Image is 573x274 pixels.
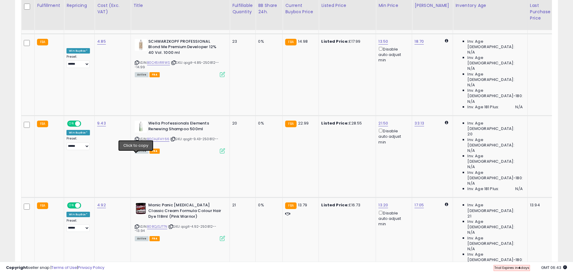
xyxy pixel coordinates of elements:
img: 31RggMUZ7JL._SL40_.jpg [135,39,147,51]
small: FBA [285,39,296,45]
div: Listed Price [321,2,373,9]
span: Inv. Age [DEMOGRAPHIC_DATA]: [467,39,522,50]
small: FBA [285,202,296,209]
div: 0% [258,202,278,208]
span: 22.99 [298,120,309,126]
span: N/A [467,148,475,153]
i: Calculated using Dynamic Max Price. [445,39,448,43]
b: Listed Price: [321,120,349,126]
small: FBA [37,39,48,45]
span: N/A [467,99,475,104]
span: N/A [467,230,475,235]
div: Win BuyBox * [66,130,90,135]
a: 18.70 [414,38,424,45]
span: Inv. Age 181 Plus: [467,186,499,192]
span: | SKU: qogit-4.85-250812---14.99 [135,60,219,69]
b: Manic Panic [MEDICAL_DATA] Classic Cream Formula Colour Hair Dye 118ml (Pink Warrior) [148,202,221,221]
div: Preset: [66,55,90,68]
span: N/A [467,50,475,55]
span: 2025-09-8 06:43 GMT [541,265,567,270]
span: Inv. Age [DEMOGRAPHIC_DATA]: [467,219,522,230]
div: £28.55 [321,121,371,126]
a: 33.13 [414,120,424,126]
span: Inv. Age [DEMOGRAPHIC_DATA]-180: [467,252,522,263]
span: N/A [467,66,475,71]
img: 21BbIrIh8eL._SL40_.jpg [135,121,147,133]
small: FBA [37,121,48,127]
div: Win BuyBox * [66,48,90,54]
div: 20 [232,121,251,126]
span: 14.98 [298,38,308,44]
div: ASIN: [135,121,225,153]
span: All listings currently available for purchase on Amazon [135,72,149,77]
span: OFF [80,121,90,126]
b: SCHWARZKOPF PROFESSIONAL Blond Me Premium Developer 12% 40 Vol. 1000 ml [148,39,221,57]
div: Preset: [66,219,90,232]
span: Inv. Age [DEMOGRAPHIC_DATA]: [467,153,522,164]
div: seller snap | | [6,265,104,271]
span: Inv. Age [DEMOGRAPHIC_DATA]: [467,137,522,148]
a: 9.43 [97,120,106,126]
div: 23 [232,39,251,44]
span: | SKU: qogit-9.43-250812---23.79 [135,137,218,146]
span: Inv. Age [DEMOGRAPHIC_DATA]: [467,202,522,213]
a: B0C45VRRWS [147,60,170,65]
span: N/A [467,82,475,88]
strong: Copyright [6,265,28,270]
span: FBA [149,236,160,241]
div: Repricing [66,2,92,9]
div: Current Buybox Price [285,2,316,15]
div: Fulfillable Quantity [232,2,253,15]
span: Trial Expires in days [494,265,529,270]
div: 0% [258,39,278,44]
div: £16.73 [321,202,371,208]
div: Min Price [378,2,409,9]
a: Terms of Use [51,265,77,270]
span: OFF [80,203,90,208]
span: Inv. Age [DEMOGRAPHIC_DATA]: [467,236,522,246]
span: All listings currently available for purchase on Amazon [135,236,149,241]
span: N/A [467,181,475,186]
span: Inv. Age [DEMOGRAPHIC_DATA]: [467,121,522,131]
span: ON [68,203,75,208]
span: N/A [467,164,475,170]
span: 21 [467,214,471,219]
div: Fulfillment [37,2,61,9]
div: Last Purchase Price [530,2,552,21]
div: £17.99 [321,39,371,44]
a: 13.20 [378,202,388,208]
div: ASIN: [135,202,225,240]
b: 4 [518,265,521,270]
a: B08QJSJTTN [147,224,167,229]
div: Preset: [66,137,90,150]
div: Cost (Exc. VAT) [97,2,128,15]
b: Wella Professionals Elements Renewing Shampoo 500ml [148,121,221,133]
a: Privacy Policy [78,265,104,270]
span: FBA [149,72,160,77]
span: Inv. Age [DEMOGRAPHIC_DATA]: [467,72,522,82]
span: FBA [149,149,160,154]
span: N/A [467,246,475,252]
div: 21 [232,202,251,208]
div: Title [133,2,227,9]
a: 13.50 [378,38,388,45]
span: N/A [515,104,522,110]
div: ASIN: [135,39,225,77]
div: Inventory Age [455,2,525,9]
span: N/A [515,186,522,192]
span: Inv. Age 181 Plus: [467,104,499,110]
span: All listings currently available for purchase on Amazon [135,149,149,154]
a: B0CHJFHY66 [147,137,169,142]
span: Inv. Age [DEMOGRAPHIC_DATA]: [467,55,522,66]
b: Listed Price: [321,202,349,208]
span: 13.79 [298,202,307,208]
div: [PERSON_NAME] [414,2,450,9]
img: 51xyilNyFIL._SL40_.jpg [135,202,147,214]
span: Inv. Age [DEMOGRAPHIC_DATA]-180: [467,88,522,99]
i: Calculated using Dynamic Max Price. [445,121,448,125]
div: BB Share 24h. [258,2,280,15]
div: Disable auto adjust min [378,128,407,145]
span: ON [68,121,75,126]
span: | SKU: qogit-4.92-250812---13.94 [135,224,216,233]
a: 17.05 [414,202,424,208]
